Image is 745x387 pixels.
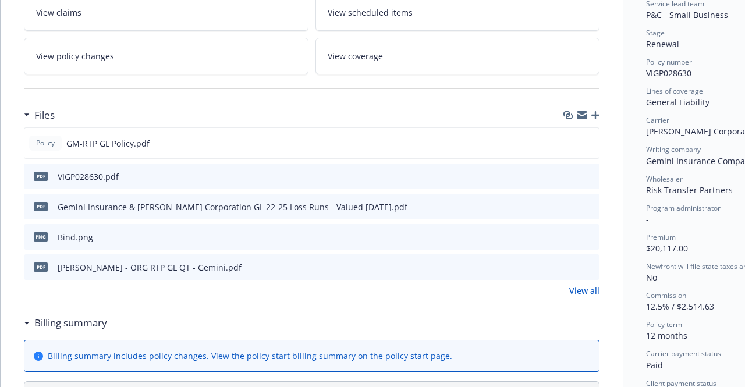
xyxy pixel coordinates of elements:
span: Paid [646,360,663,371]
button: download file [566,261,575,274]
span: Writing company [646,144,701,154]
button: preview file [584,261,595,274]
span: - [646,214,649,225]
div: [PERSON_NAME] - ORG RTP GL QT - Gemini.pdf [58,261,242,274]
a: View coverage [315,38,600,74]
span: Program administrator [646,203,721,213]
button: preview file [584,231,595,243]
span: GM-RTP GL Policy.pdf [66,137,150,150]
button: download file [566,231,575,243]
span: Risk Transfer Partners [646,184,733,196]
span: View coverage [328,50,383,62]
span: pdf [34,202,48,211]
div: Gemini Insurance & [PERSON_NAME] Corporation GL 22-25 Loss Runs - Valued [DATE].pdf [58,201,407,213]
span: Lines of coverage [646,86,703,96]
span: VIGP028630 [646,68,691,79]
button: download file [566,171,575,183]
span: Renewal [646,38,679,49]
span: Wholesaler [646,174,683,184]
span: P&C - Small Business [646,9,728,20]
span: Stage [646,28,665,38]
span: pdf [34,172,48,180]
span: Premium [646,232,676,242]
span: View scheduled items [328,6,413,19]
span: pdf [34,262,48,271]
span: View policy changes [36,50,114,62]
span: Policy [34,138,57,148]
span: No [646,272,657,283]
div: Bind.png [58,231,93,243]
span: Carrier [646,115,669,125]
span: Policy number [646,57,692,67]
button: preview file [584,137,594,150]
h3: Files [34,108,55,123]
span: 12 months [646,330,687,341]
div: Billing summary [24,315,107,331]
h3: Billing summary [34,315,107,331]
div: Files [24,108,55,123]
button: download file [565,137,574,150]
span: View claims [36,6,81,19]
a: View policy changes [24,38,308,74]
span: Commission [646,290,686,300]
div: VIGP028630.pdf [58,171,119,183]
a: policy start page [385,350,450,361]
span: $20,117.00 [646,243,688,254]
span: png [34,232,48,241]
a: View all [569,285,599,297]
span: Carrier payment status [646,349,721,358]
button: preview file [584,171,595,183]
button: download file [566,201,575,213]
span: 12.5% / $2,514.63 [646,301,714,312]
span: Policy term [646,319,682,329]
div: Billing summary includes policy changes. View the policy start billing summary on the . [48,350,452,362]
button: preview file [584,201,595,213]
